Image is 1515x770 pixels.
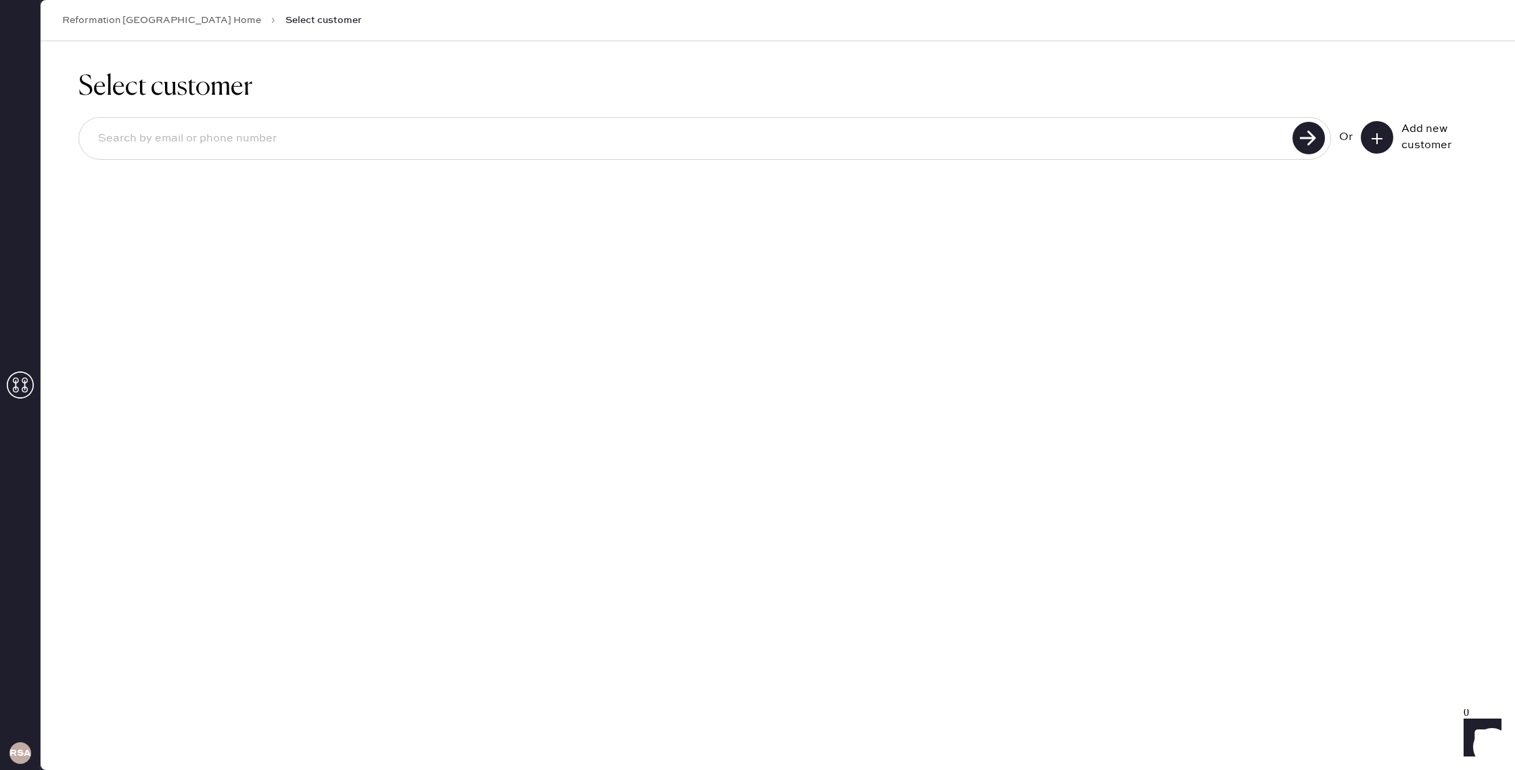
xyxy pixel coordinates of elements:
[9,748,31,758] h3: RSA
[1339,129,1353,145] div: Or
[62,14,261,27] a: Reformation [GEOGRAPHIC_DATA] Home
[285,14,362,27] span: Select customer
[1401,121,1469,154] div: Add new customer
[78,71,1477,104] h1: Select customer
[87,123,1288,154] input: Search by email or phone number
[1451,709,1509,767] iframe: Front Chat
